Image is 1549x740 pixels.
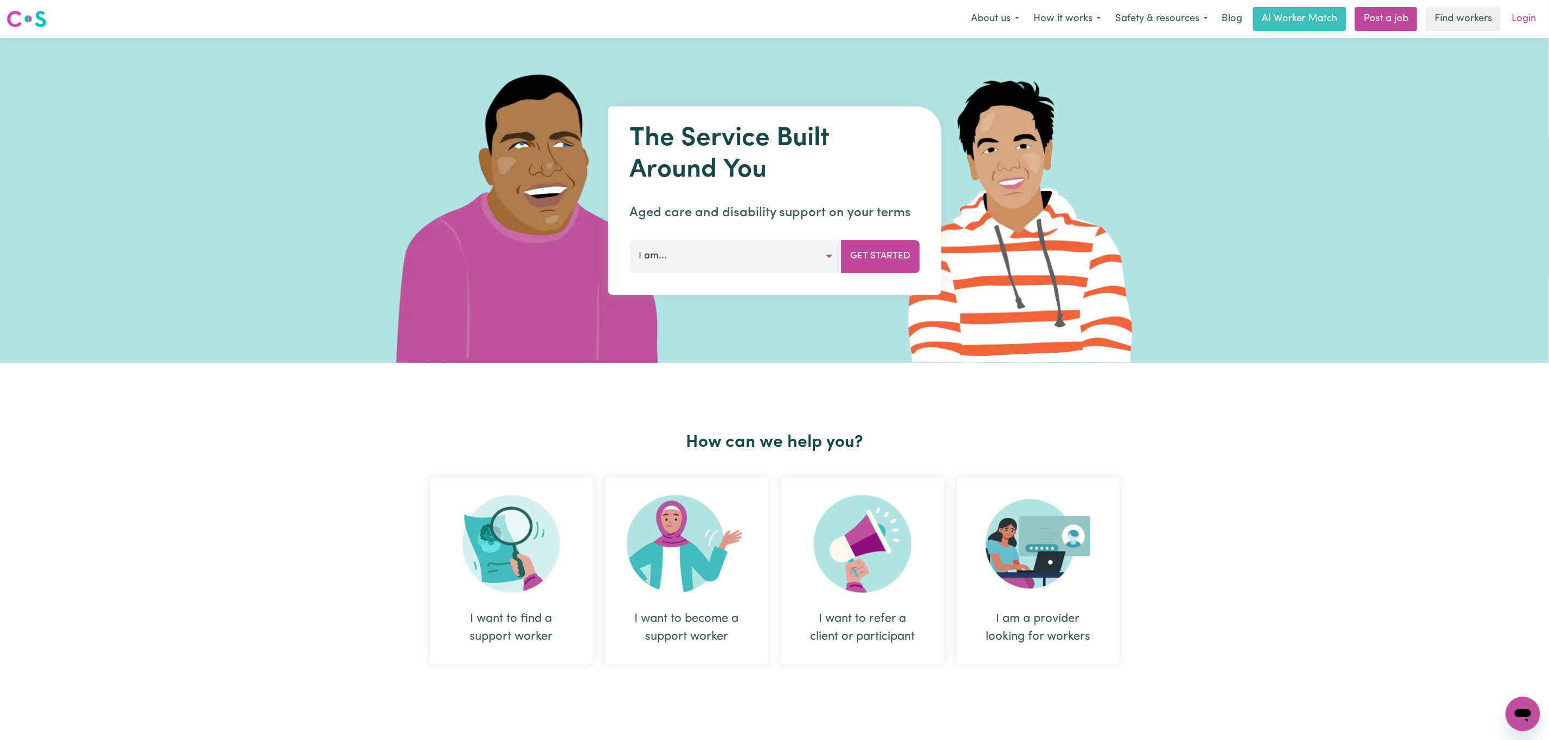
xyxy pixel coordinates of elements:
div: I want to refer a client or participant [807,610,918,646]
button: How it works [1026,8,1108,30]
p: Aged care and disability support on your terms [629,203,920,223]
div: I want to become a support worker [606,478,768,664]
button: Get Started [841,240,920,272]
button: About us [964,8,1026,30]
a: Find workers [1426,7,1501,31]
a: AI Worker Match [1253,7,1346,31]
img: Become Worker [627,495,747,593]
div: I want to refer a client or participant [781,478,944,664]
img: Provider [986,495,1091,593]
a: Post a job [1355,7,1417,31]
img: Search [462,495,560,593]
div: I am a provider looking for workers [983,610,1094,646]
h1: The Service Built Around You [629,124,920,186]
a: Login [1505,7,1542,31]
img: Careseekers logo [7,9,47,29]
div: I want to find a support worker [456,610,567,646]
img: Refer [814,495,911,593]
a: Careseekers logo [7,7,47,31]
iframe: Button to launch messaging window, conversation in progress [1506,697,1540,731]
div: I want to become a support worker [632,610,742,646]
button: I am... [629,240,841,272]
div: I am a provider looking for workers [957,478,1120,664]
h2: How can we help you? [423,432,1126,453]
a: Blog [1215,7,1249,31]
button: Safety & resources [1108,8,1215,30]
div: I want to find a support worker [430,478,593,664]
